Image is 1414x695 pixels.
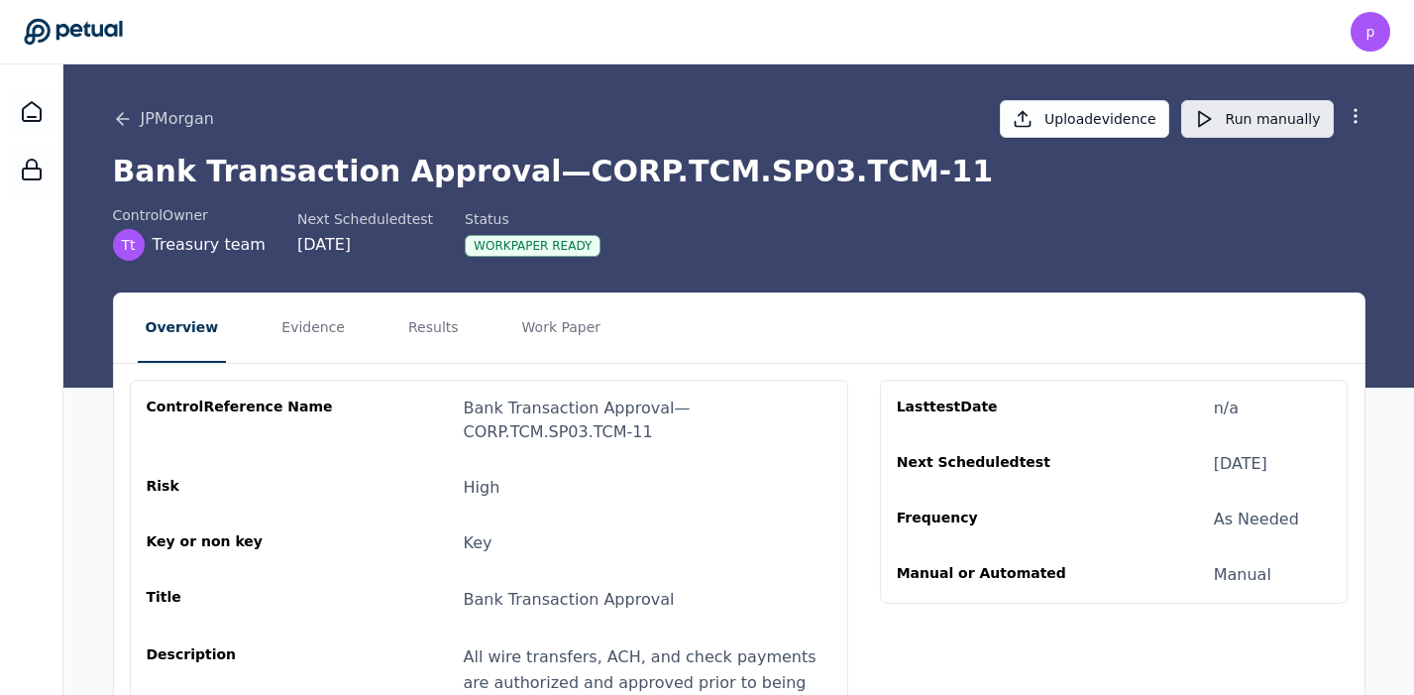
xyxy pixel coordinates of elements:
[465,209,600,229] div: Status
[1214,508,1299,531] div: As Needed
[400,293,467,363] button: Results
[1000,100,1169,138] button: Uploadevidence
[138,293,227,363] button: Overview
[113,154,1365,189] h1: Bank Transaction Approval — CORP.TCM.SP03.TCM-11
[113,107,214,131] button: JPMorgan
[24,18,123,46] a: Go to Dashboard
[273,293,353,363] button: Evidence
[147,531,337,555] div: Key or non key
[464,531,492,555] div: Key
[897,563,1087,587] div: Manual or Automated
[464,397,831,444] div: Bank Transaction Approval — CORP.TCM.SP03.TCM-11
[514,293,609,363] button: Work Paper
[153,233,266,257] span: Treasury team
[1214,452,1267,476] div: [DATE]
[465,235,600,257] div: Workpaper Ready
[1181,100,1334,138] button: Run manually
[147,587,337,613] div: Title
[1214,397,1239,420] div: n/a
[147,397,337,444] div: control Reference Name
[114,293,1364,363] nav: Tabs
[113,205,266,225] div: control Owner
[8,146,55,193] a: SOC
[121,235,135,255] span: Tt
[8,88,55,136] a: Dashboard
[297,233,433,257] div: [DATE]
[897,508,1087,531] div: Frequency
[464,476,500,500] div: High
[897,452,1087,476] div: Next Scheduled test
[147,476,337,500] div: Risk
[1214,563,1271,587] div: Manual
[297,209,433,229] div: Next Scheduled test
[464,590,675,609] span: Bank Transaction Approval
[897,397,1087,420] div: Last test Date
[1366,22,1375,42] span: p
